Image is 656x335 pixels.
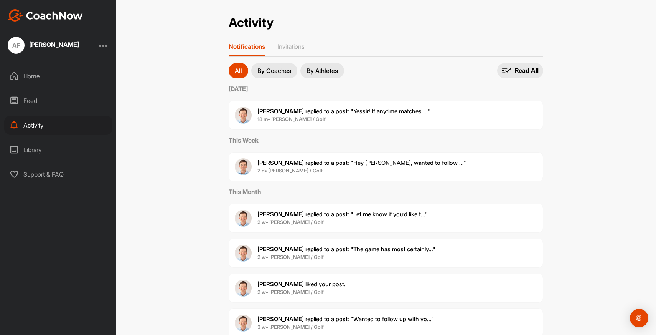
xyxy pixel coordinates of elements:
[4,66,112,86] div: Home
[229,43,265,50] p: Notifications
[307,68,338,74] p: By Athletes
[257,167,323,174] b: 2 d • [PERSON_NAME] / Golf
[257,254,324,260] b: 2 w • [PERSON_NAME] / Golf
[235,210,252,227] img: user avatar
[257,280,346,288] span: liked your post .
[235,245,252,262] img: user avatar
[29,41,79,48] div: [PERSON_NAME]
[257,245,435,253] span: replied to a post : "The game has most certainly..."
[4,140,112,159] div: Library
[257,108,304,115] b: [PERSON_NAME]
[257,68,291,74] p: By Coaches
[229,15,274,30] h2: Activity
[229,84,543,93] label: [DATE]
[257,211,304,218] b: [PERSON_NAME]
[229,187,543,196] label: This Month
[257,108,430,115] span: replied to a post : "Yessir! If anytime matches ..."
[257,280,304,288] b: [PERSON_NAME]
[235,107,252,124] img: user avatar
[8,37,25,54] div: AF
[257,219,324,225] b: 2 w • [PERSON_NAME] / Golf
[257,324,324,330] b: 3 w • [PERSON_NAME] / Golf
[229,63,248,78] button: All
[257,245,304,253] b: [PERSON_NAME]
[235,158,252,175] img: user avatar
[515,66,539,75] p: Read All
[257,211,428,218] span: replied to a post : "Let me know if you’d like t..."
[257,315,434,323] span: replied to a post : "Wanted to follow up with yo..."
[630,309,648,327] div: Open Intercom Messenger
[235,315,252,332] img: user avatar
[277,43,305,50] p: Invitations
[257,159,466,166] span: replied to a post : "Hey [PERSON_NAME], wanted to follow ..."
[235,280,252,297] img: user avatar
[4,165,112,184] div: Support & FAQ
[8,9,83,22] img: CoachNow
[257,159,304,166] b: [PERSON_NAME]
[257,116,326,122] b: 18 m • [PERSON_NAME] / Golf
[4,91,112,110] div: Feed
[229,136,543,145] label: This Week
[4,116,112,135] div: Activity
[257,289,324,295] b: 2 w • [PERSON_NAME] / Golf
[257,315,304,323] b: [PERSON_NAME]
[300,63,344,78] button: By Athletes
[251,63,297,78] button: By Coaches
[235,68,242,74] p: All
